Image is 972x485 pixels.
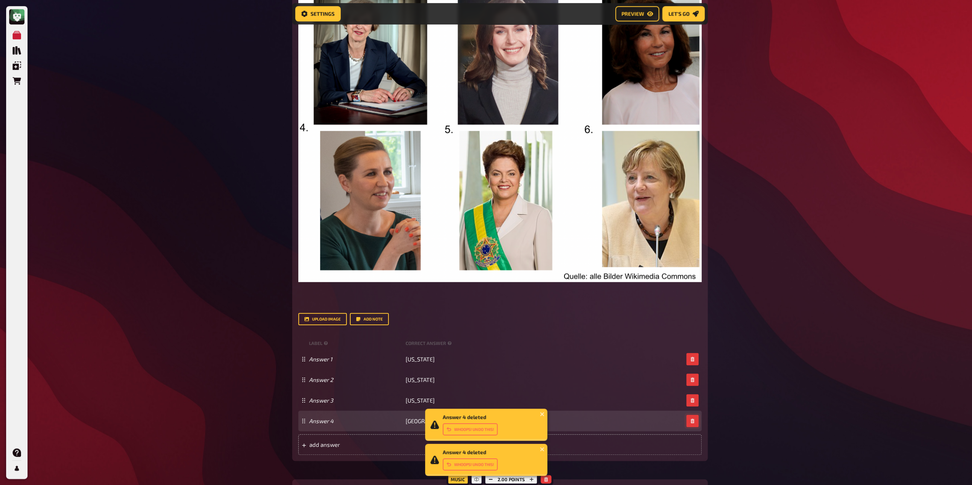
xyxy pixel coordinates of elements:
span: [US_STATE] [406,356,435,363]
i: Answer 4 [309,417,333,424]
span: [GEOGRAPHIC_DATA] [406,417,458,424]
button: Add note [350,313,389,325]
i: Answer 2 [309,376,333,383]
span: Preview [621,11,644,16]
button: upload image [298,313,347,325]
button: close [540,411,545,417]
span: add answer [309,441,428,448]
button: Settings [295,6,341,21]
i: Answer 3 [309,397,333,404]
div: Answer 4 deleted [443,449,498,470]
small: label [309,340,403,346]
button: close [540,446,545,452]
span: [US_STATE] [406,376,435,383]
i: Answer 1 [309,356,332,363]
small: correct answer [406,340,453,346]
button: Whoops! Undo this! [443,458,498,470]
span: Let's go [668,11,689,16]
button: Whoops! Undo this! [443,423,498,435]
span: [US_STATE] [406,397,435,404]
button: Preview [615,6,659,21]
button: Let's go [662,6,705,21]
span: Settings [311,11,335,16]
div: Answer 4 deleted [443,414,498,435]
